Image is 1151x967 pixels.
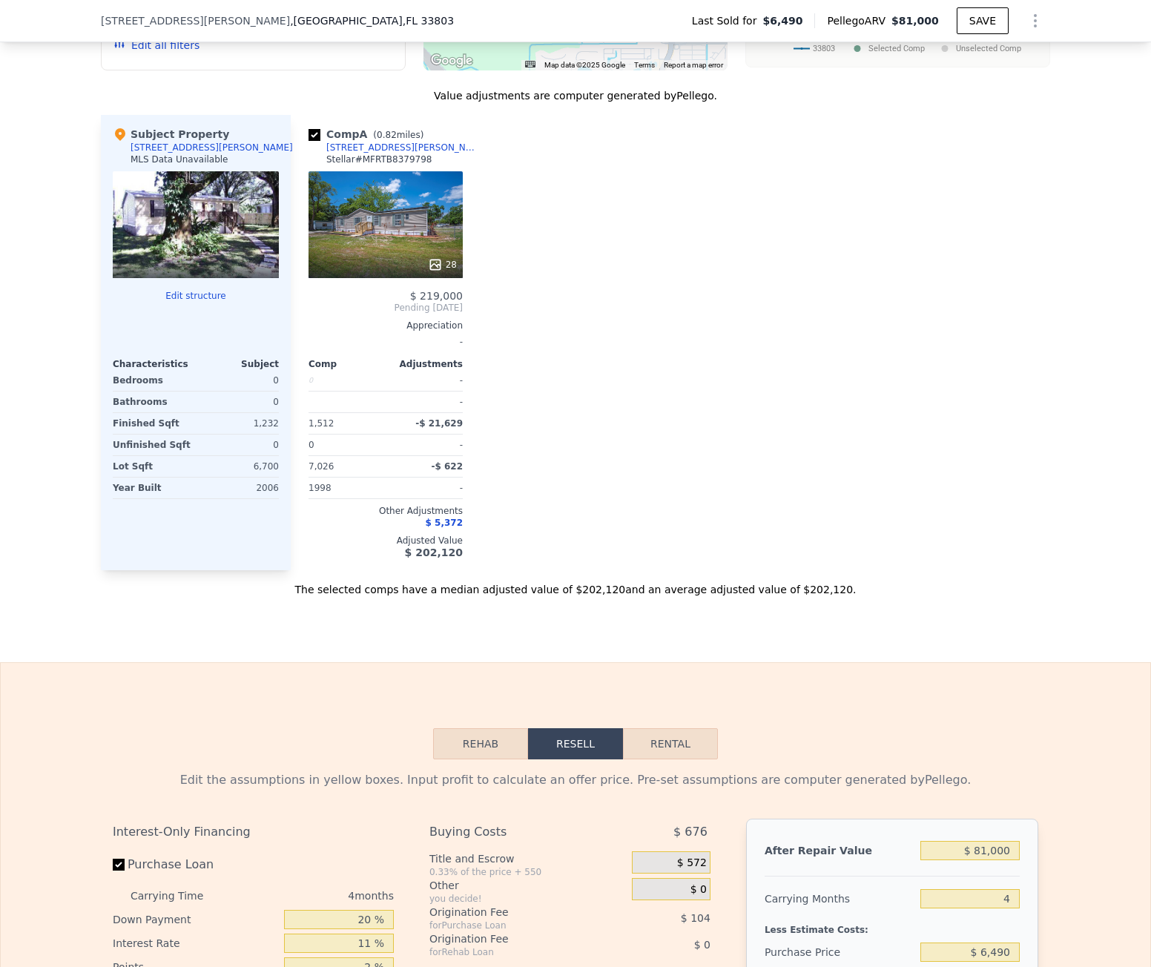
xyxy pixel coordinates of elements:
div: you decide! [429,893,626,905]
div: Origination Fee [429,905,595,920]
span: ( miles) [367,130,429,140]
span: $ 676 [673,819,708,845]
div: 2006 [199,478,279,498]
div: 28 [428,257,457,272]
div: Lot Sqft [113,456,193,477]
text: Selected Comp [868,44,925,53]
div: [STREET_ADDRESS][PERSON_NAME] [326,142,481,154]
div: Down Payment [113,908,278,931]
div: MLS Data Unavailable [131,154,228,165]
span: $ 0 [694,939,710,951]
div: Subject Property [113,127,229,142]
div: Carrying Months [765,885,914,912]
a: Terms (opens in new tab) [634,61,655,69]
button: Keyboard shortcuts [525,61,535,67]
span: $ 572 [677,857,707,870]
label: Purchase Loan [113,851,278,878]
div: Less Estimate Costs: [765,912,1020,939]
span: Pellego ARV [827,13,891,28]
span: $ 5,372 [426,518,463,528]
div: 4 months [233,884,394,908]
span: 7,026 [309,461,334,472]
span: 0.82 [377,130,397,140]
div: 0 [199,435,279,455]
button: Resell [528,728,623,759]
div: Title and Escrow [429,851,626,866]
div: Adjusted Value [309,535,463,547]
div: - [389,392,463,412]
button: Rental [623,728,718,759]
div: Subject [196,358,279,370]
div: [STREET_ADDRESS][PERSON_NAME] [131,142,293,154]
div: Origination Fee [429,931,595,946]
text: 33803 [813,44,835,53]
span: Map data ©2025 Google [544,61,625,69]
span: Last Sold for [692,13,763,28]
div: Other Adjustments [309,505,463,517]
div: - [389,435,463,455]
button: Edit all filters [113,38,199,53]
a: Report a map error [664,61,723,69]
span: $ 0 [690,883,707,897]
div: Appreciation [309,320,463,331]
span: $ 202,120 [405,547,463,558]
a: Open this area in Google Maps (opens a new window) [427,51,476,70]
span: -$ 622 [431,461,463,472]
span: [STREET_ADDRESS][PERSON_NAME] [101,13,290,28]
span: 0 [309,440,314,450]
div: After Repair Value [765,837,914,864]
div: Value adjustments are computer generated by Pellego . [101,88,1050,103]
button: Show Options [1020,6,1050,36]
text: Unselected Comp [956,44,1021,53]
div: Year Built [113,478,193,498]
div: 0.33% of the price + 550 [429,866,626,878]
div: The selected comps have a median adjusted value of $202,120 and an average adjusted value of $202... [101,570,1050,597]
div: Interest Rate [113,931,278,955]
div: Characteristics [113,358,196,370]
div: Comp [309,358,386,370]
div: Bedrooms [113,370,193,391]
span: , FL 33803 [403,15,454,27]
div: Carrying Time [131,884,227,908]
button: Edit structure [113,290,279,302]
div: 6,700 [199,456,279,477]
div: - [309,331,463,352]
div: Adjustments [386,358,463,370]
div: Other [429,878,626,893]
span: $81,000 [891,15,939,27]
button: SAVE [957,7,1009,34]
button: Rehab [433,728,528,759]
div: 0 [199,370,279,391]
div: 1,232 [199,413,279,434]
div: for Purchase Loan [429,920,595,931]
span: Pending [DATE] [309,302,463,314]
input: Purchase Loan [113,859,125,871]
div: Unfinished Sqft [113,435,193,455]
div: Comp A [309,127,429,142]
span: 1,512 [309,418,334,429]
div: Purchase Price [765,939,914,966]
div: for Rehab Loan [429,946,595,958]
div: 0 [309,370,383,391]
div: Edit the assumptions in yellow boxes. Input profit to calculate an offer price. Pre-set assumptio... [113,771,1038,789]
div: Buying Costs [429,819,595,845]
div: Bathrooms [113,392,193,412]
span: $ 219,000 [410,290,463,302]
div: Finished Sqft [113,413,193,434]
span: -$ 21,629 [415,418,463,429]
div: - [389,370,463,391]
span: , [GEOGRAPHIC_DATA] [290,13,454,28]
div: Stellar # MFRTB8379798 [326,154,432,165]
span: $6,490 [762,13,802,28]
div: Interest-Only Financing [113,819,394,845]
span: $ 104 [681,912,710,924]
a: [STREET_ADDRESS][PERSON_NAME] [309,142,481,154]
div: 1998 [309,478,383,498]
div: 0 [199,392,279,412]
img: Google [427,51,476,70]
div: - [389,478,463,498]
